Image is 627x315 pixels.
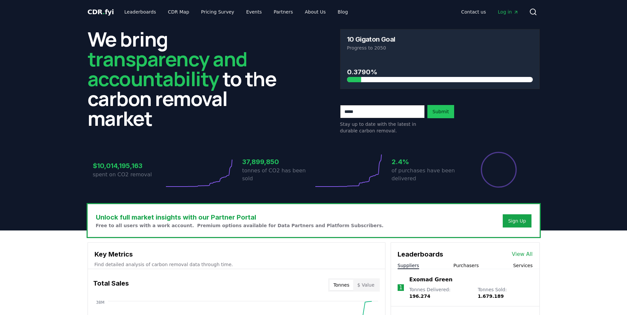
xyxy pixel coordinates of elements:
[119,6,353,18] nav: Main
[398,262,419,269] button: Suppliers
[478,286,532,299] p: Tonnes Sold :
[299,6,331,18] a: About Us
[456,6,524,18] nav: Main
[503,214,531,227] button: Sign Up
[508,218,526,224] a: Sign Up
[102,8,105,16] span: .
[241,6,267,18] a: Events
[398,249,443,259] h3: Leaderboards
[409,294,430,299] span: 196.274
[480,151,517,188] div: Percentage of sales delivered
[268,6,298,18] a: Partners
[93,171,164,179] p: spent on CO2 removal
[333,6,353,18] a: Blog
[88,8,114,16] span: CDR fyi
[513,262,532,269] button: Services
[409,286,471,299] p: Tonnes Delivered :
[512,250,533,258] a: View All
[93,161,164,171] h3: $10,014,195,163
[409,276,452,284] a: Exomad Green
[96,212,384,222] h3: Unlock full market insights with our Partner Portal
[93,278,129,292] h3: Total Sales
[119,6,161,18] a: Leaderboards
[196,6,239,18] a: Pricing Survey
[88,29,287,128] h2: We bring to the carbon removal market
[163,6,194,18] a: CDR Map
[427,105,454,118] button: Submit
[242,157,314,167] h3: 37,899,850
[330,280,353,290] button: Tonnes
[96,222,384,229] p: Free to all users with a work account. Premium options available for Data Partners and Platform S...
[399,284,402,292] p: 1
[456,6,491,18] a: Contact us
[242,167,314,183] p: tonnes of CO2 has been sold
[347,67,533,77] h3: 0.3790%
[492,6,524,18] a: Log in
[392,157,463,167] h3: 2.4%
[95,261,378,268] p: Find detailed analysis of carbon removal data through time.
[478,294,504,299] span: 1.679.189
[347,45,533,51] p: Progress to 2050
[88,7,114,17] a: CDR.fyi
[498,9,518,15] span: Log in
[96,300,104,305] tspan: 38M
[353,280,378,290] button: $ Value
[392,167,463,183] p: of purchases have been delivered
[95,249,378,259] h3: Key Metrics
[347,36,395,43] h3: 10 Gigaton Goal
[453,262,479,269] button: Purchasers
[88,45,247,92] span: transparency and accountability
[340,121,425,134] p: Stay up to date with the latest in durable carbon removal.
